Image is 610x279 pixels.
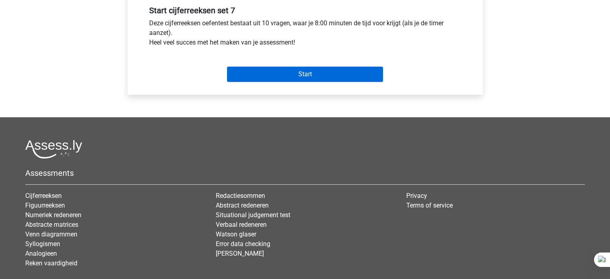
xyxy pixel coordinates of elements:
[25,211,81,219] a: Numeriek redeneren
[143,18,467,51] div: Deze cijferreeksen oefentest bestaat uit 10 vragen, waar je 8:00 minuten de tijd voor krijgt (als...
[216,192,265,200] a: Redactiesommen
[216,240,270,248] a: Error data checking
[25,168,585,178] h5: Assessments
[25,250,57,257] a: Analogieen
[216,211,290,219] a: Situational judgement test
[25,192,62,200] a: Cijferreeksen
[216,202,269,209] a: Abstract redeneren
[25,230,77,238] a: Venn diagrammen
[149,6,461,15] h5: Start cijferreeksen set 7
[406,192,427,200] a: Privacy
[25,202,65,209] a: Figuurreeksen
[25,240,60,248] a: Syllogismen
[216,250,264,257] a: [PERSON_NAME]
[25,221,78,228] a: Abstracte matrices
[25,259,77,267] a: Reken vaardigheid
[216,221,267,228] a: Verbaal redeneren
[216,230,256,238] a: Watson glaser
[406,202,453,209] a: Terms of service
[227,67,383,82] input: Start
[25,140,82,159] img: Assessly logo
